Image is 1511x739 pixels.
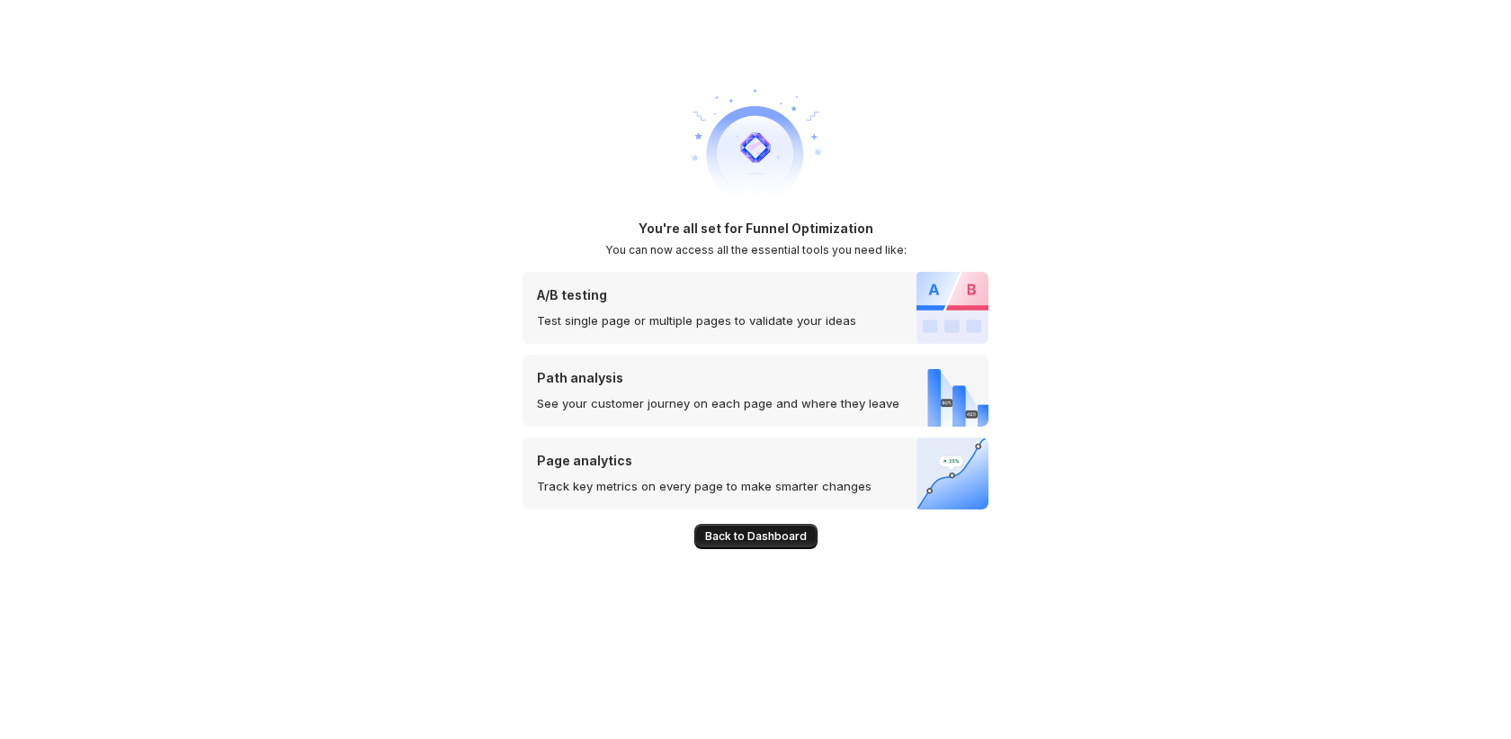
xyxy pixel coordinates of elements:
[916,437,988,509] img: Page analytics
[705,529,807,544] span: Back to Dashboard
[537,477,872,495] p: Track key metrics on every page to make smarter changes
[537,286,856,304] p: A/B testing
[909,355,988,427] img: Path analysis
[537,311,856,329] p: Test single page or multiple pages to validate your ideas
[537,369,899,387] p: Path analysis
[916,272,988,344] img: A/B testing
[639,220,873,238] h1: You're all set for Funnel Optimization
[694,524,818,549] button: Back to Dashboard
[605,243,907,257] h2: You can now access all the essential tools you need like:
[537,394,899,412] p: See your customer journey on each page and where they leave
[684,76,827,220] img: welcome
[537,452,872,470] p: Page analytics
